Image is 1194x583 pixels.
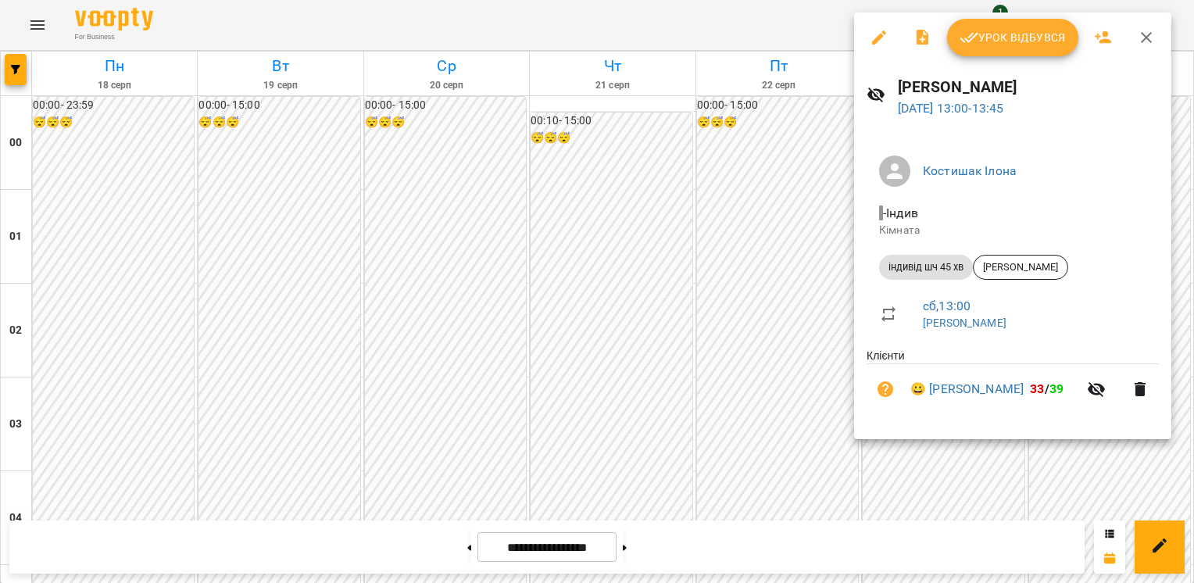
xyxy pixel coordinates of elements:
span: 39 [1049,381,1064,396]
span: - Індив [879,206,921,220]
b: / [1030,381,1064,396]
span: 33 [1030,381,1044,396]
a: сб , 13:00 [923,299,971,313]
p: Кімната [879,223,1146,238]
a: 😀 [PERSON_NAME] [910,380,1024,399]
div: [PERSON_NAME] [973,255,1068,280]
button: Урок відбувся [947,19,1078,56]
span: Урок відбувся [960,28,1066,47]
a: [DATE] 13:00-13:45 [898,101,1004,116]
h6: [PERSON_NAME] [898,75,1159,99]
span: [PERSON_NAME] [974,260,1067,274]
a: Костишак Ілона [923,163,1017,178]
a: [PERSON_NAME] [923,317,1006,329]
ul: Клієнти [867,348,1159,420]
span: індивід шч 45 хв [879,260,973,274]
button: Візит ще не сплачено. Додати оплату? [867,370,904,408]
